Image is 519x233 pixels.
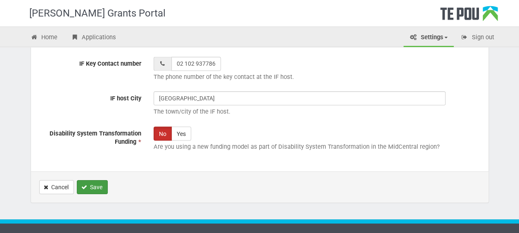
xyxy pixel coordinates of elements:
button: Save [77,180,108,194]
a: Applications [64,29,122,47]
span: IF host City [110,95,141,102]
div: Te Pou Logo [440,6,498,26]
a: Cancel [39,180,74,194]
p: Are you using a new funding model as part of Disability System Transformation in the MidCentral r... [154,143,478,151]
span: IF Key Contact number [79,60,141,67]
span: Disability System Transformation Funding [50,130,141,146]
label: No [154,126,172,140]
p: The town/city of the IF host. [154,107,478,116]
a: Home [24,29,64,47]
a: Settings [403,29,454,47]
a: Sign out [455,29,500,47]
p: The phone number of the key contact at the IF host. [154,73,478,81]
label: Yes [171,126,191,140]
